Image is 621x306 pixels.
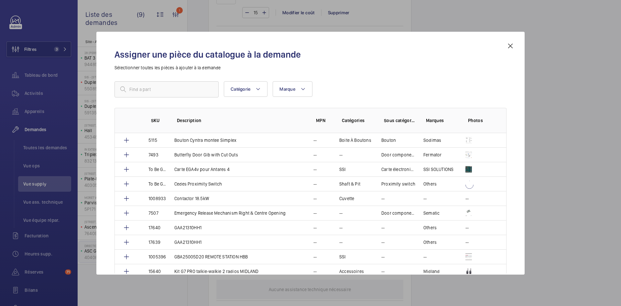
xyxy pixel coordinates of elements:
[465,254,472,260] img: tAslpmMaGVarH-ItsnIgCEYEQz4qM11pPSp5BVkrO3V6mnZg.png
[465,224,469,231] p: --
[339,195,354,202] p: Cuvette
[313,224,317,231] p: --
[313,137,317,143] p: --
[423,210,440,216] p: Sematic
[423,224,437,231] p: Others
[174,152,238,158] p: Butterfly Door Gib with Cut Outs
[465,152,472,158] img: 5O8BYpR-rheKcKMWv498QdRmVVCFLkcR-0rVq8VlFK5iaEb5.png
[174,239,202,245] p: GAA21310HH1
[465,210,472,216] img: iDiDZI9L968JTgxBhqAA3GXtu6eyozIi-QdPokduLd3zVz3_.jpeg
[423,195,427,202] p: --
[465,239,469,245] p: --
[423,166,453,173] p: SSI SOLUTIONS
[339,268,364,275] p: Accessoires
[114,49,507,61] h2: Assigner une pièce du catalogue à la demande
[148,210,158,216] p: 7507
[174,224,202,231] p: GAA21310HH1
[279,86,295,92] span: Marque
[148,195,166,202] p: 1008933
[381,137,396,143] p: Bouton
[313,152,317,158] p: --
[313,195,317,202] p: --
[114,81,219,97] input: Find a part
[423,268,440,275] p: Midland
[313,166,317,173] p: --
[174,210,286,216] p: Emergency Release Mechanism Right & Centre Opening
[313,181,317,187] p: --
[381,224,385,231] p: --
[384,117,416,124] p: Sous catégories
[423,152,441,158] p: Fermator
[313,210,317,216] p: --
[231,86,250,92] span: Catégorie
[148,181,167,187] p: To Be Generated
[465,166,472,173] img: CJZ0Zc2bG8man2BcogYjG4QBt03muVoJM3XzIlbM4XRvMfr7.png
[339,181,360,187] p: Shaft & Pit
[313,268,317,275] p: --
[313,239,317,245] p: --
[423,254,427,260] p: --
[468,117,493,124] p: Photos
[313,254,317,260] p: --
[381,239,385,245] p: --
[426,117,458,124] p: Marques
[316,117,332,124] p: MPN
[381,210,416,216] p: Door components
[381,254,385,260] p: --
[148,239,160,245] p: 17639
[174,166,230,173] p: Carte EGA4v pour Antares 4
[148,224,160,231] p: 17640
[174,268,258,275] p: Kit G7 PRO talkie-walkie 2 radios MIDLAND
[148,268,161,275] p: 15640
[381,181,415,187] p: Proximity switch
[148,254,166,260] p: 1005396
[381,195,385,202] p: --
[423,181,437,187] p: Others
[381,166,416,173] p: Carte électronique
[339,254,346,260] p: SSI
[465,137,472,143] img: g3a49nfdYcSuQfseZNAG9Il-olRDJnLUGo71PhoUjj9uzZrS.png
[381,152,416,158] p: Door components
[174,254,248,260] p: GBA25005D20 REMOTE STATION HBB
[339,239,343,245] p: --
[423,239,437,245] p: Others
[148,152,158,158] p: 7493
[465,195,469,202] p: --
[339,210,343,216] p: --
[148,137,157,143] p: 5115
[273,81,312,97] button: Marque
[339,137,371,143] p: Boite À Boutons
[339,224,343,231] p: --
[177,117,306,124] p: Description
[151,117,167,124] p: SKU
[342,117,374,124] p: Catégories
[339,152,343,158] p: --
[174,137,236,143] p: Bouton Cyntra montee Simplex
[174,181,222,187] p: Cedes Proximity Switch
[339,166,346,173] p: SSI
[174,195,209,202] p: Contactor 18.5kW
[148,166,167,173] p: To Be Generated
[423,137,441,143] p: Sodimas
[224,81,267,97] button: Catégorie
[114,64,507,71] p: Sélectionner toutes les pièces à ajouter à la demande
[465,268,472,275] img: kk3TmbOYGquXUPLvN6SdosqAc-8_aV5Jaaivo0a5V83nLE68.png
[381,268,385,275] p: --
